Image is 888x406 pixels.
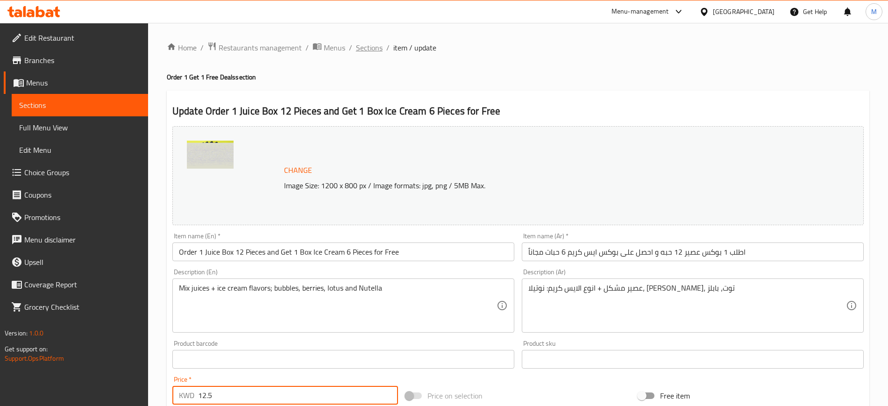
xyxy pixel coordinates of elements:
[24,301,141,313] span: Grocery Checklist
[24,32,141,43] span: Edit Restaurant
[528,284,846,328] textarea: عصير مشكل + انوع الايس كريم: نوتيلا، [PERSON_NAME]، توت، بابلز
[19,144,141,156] span: Edit Menu
[871,7,877,17] span: M
[24,256,141,268] span: Upsell
[167,42,869,54] nav: breadcrumb
[280,180,777,191] p: Image Size: 1200 x 800 px / Image formats: jpg, png / 5MB Max.
[29,327,43,339] span: 1.0.0
[284,164,312,177] span: Change
[167,72,869,82] h4: Order 1 Get 1 Free Deals section
[522,350,864,369] input: Please enter product sku
[313,42,345,54] a: Menus
[19,100,141,111] span: Sections
[179,390,194,401] p: KWD
[4,184,148,206] a: Coupons
[24,167,141,178] span: Choice Groups
[198,386,398,405] input: Please enter price
[349,42,352,53] li: /
[4,161,148,184] a: Choice Groups
[660,390,690,401] span: Free item
[4,296,148,318] a: Grocery Checklist
[5,343,48,355] span: Get support on:
[427,390,483,401] span: Price on selection
[187,141,234,187] img: %D8%A8%D9%88%D9%83%D8%B3_%D8%B9%D8%B5%D9%8A%D8%B1_%D9%85%D8%B9_6_%D8%A7%D9%86%D9%88%D8%A7%D8%B9_%...
[200,42,204,53] li: /
[4,273,148,296] a: Coverage Report
[611,6,669,17] div: Menu-management
[280,161,316,180] button: Change
[26,77,141,88] span: Menus
[5,327,28,339] span: Version:
[522,242,864,261] input: Enter name Ar
[207,42,302,54] a: Restaurants management
[356,42,383,53] a: Sections
[172,242,514,261] input: Enter name En
[4,27,148,49] a: Edit Restaurant
[4,228,148,251] a: Menu disclaimer
[5,352,64,364] a: Support.OpsPlatform
[324,42,345,53] span: Menus
[4,71,148,94] a: Menus
[24,234,141,245] span: Menu disclaimer
[4,251,148,273] a: Upsell
[24,189,141,200] span: Coupons
[172,350,514,369] input: Please enter product barcode
[172,104,864,118] h2: Update Order 1 Juice Box 12 Pieces and Get 1 Box Ice Cream 6 Pieces for Free
[12,94,148,116] a: Sections
[4,206,148,228] a: Promotions
[219,42,302,53] span: Restaurants management
[179,284,497,328] textarea: Mix juices + ice cream flavors; bubbles, berries, lotus and Nutella
[713,7,774,17] div: [GEOGRAPHIC_DATA]
[24,212,141,223] span: Promotions
[24,279,141,290] span: Coverage Report
[24,55,141,66] span: Branches
[167,42,197,53] a: Home
[393,42,436,53] span: item / update
[4,49,148,71] a: Branches
[386,42,390,53] li: /
[305,42,309,53] li: /
[12,116,148,139] a: Full Menu View
[12,139,148,161] a: Edit Menu
[19,122,141,133] span: Full Menu View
